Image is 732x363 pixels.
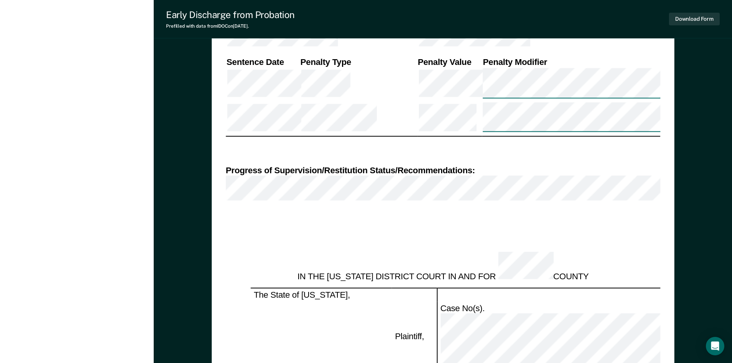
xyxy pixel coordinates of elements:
div: Open Intercom Messenger [706,337,724,355]
div: Early Discharge from Probation [166,9,295,20]
button: Download Form [669,13,720,25]
div: Prefilled with data from IDOC on [DATE] . [166,23,295,29]
div: IN THE [US_STATE] DISTRICT COURT IN AND FOR COUNTY [251,252,635,282]
th: Sentence Date [226,56,299,68]
th: Penalty Type [299,56,417,68]
div: Progress of Supervision/Restitution Status/Recommendations: [226,164,660,176]
td: The State of [US_STATE], [251,288,392,302]
th: Penalty Value [417,56,482,68]
th: Penalty Modifier [482,56,660,68]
